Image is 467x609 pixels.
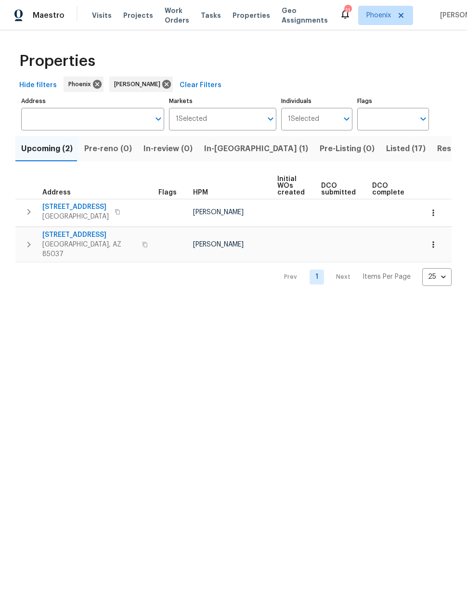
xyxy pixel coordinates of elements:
[344,6,351,15] div: 11
[422,264,452,289] div: 25
[193,241,244,248] span: [PERSON_NAME]
[42,212,109,221] span: [GEOGRAPHIC_DATA]
[193,189,208,196] span: HPM
[193,209,244,216] span: [PERSON_NAME]
[275,268,452,286] nav: Pagination Navigation
[264,112,277,126] button: Open
[42,240,136,259] span: [GEOGRAPHIC_DATA], AZ 85037
[84,142,132,155] span: Pre-reno (0)
[204,142,308,155] span: In-[GEOGRAPHIC_DATA] (1)
[114,79,164,89] span: [PERSON_NAME]
[320,142,375,155] span: Pre-Listing (0)
[165,6,189,25] span: Work Orders
[372,182,404,196] span: DCO complete
[176,115,207,123] span: 1 Selected
[33,11,65,20] span: Maestro
[386,142,426,155] span: Listed (17)
[19,79,57,91] span: Hide filters
[288,115,319,123] span: 1 Selected
[143,142,193,155] span: In-review (0)
[363,272,411,282] p: Items Per Page
[321,182,356,196] span: DCO submitted
[201,12,221,19] span: Tasks
[15,77,61,94] button: Hide filters
[109,77,173,92] div: [PERSON_NAME]
[180,79,221,91] span: Clear Filters
[310,270,324,285] a: Goto page 1
[233,11,270,20] span: Properties
[19,56,95,66] span: Properties
[42,189,71,196] span: Address
[277,176,305,196] span: Initial WOs created
[282,6,328,25] span: Geo Assignments
[169,98,276,104] label: Markets
[176,77,225,94] button: Clear Filters
[64,77,104,92] div: Phoenix
[281,98,353,104] label: Individuals
[340,112,353,126] button: Open
[123,11,153,20] span: Projects
[357,98,429,104] label: Flags
[92,11,112,20] span: Visits
[21,98,164,104] label: Address
[68,79,95,89] span: Phoenix
[42,230,136,240] span: [STREET_ADDRESS]
[42,202,109,212] span: [STREET_ADDRESS]
[152,112,165,126] button: Open
[416,112,430,126] button: Open
[158,189,177,196] span: Flags
[21,142,73,155] span: Upcoming (2)
[366,11,391,20] span: Phoenix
